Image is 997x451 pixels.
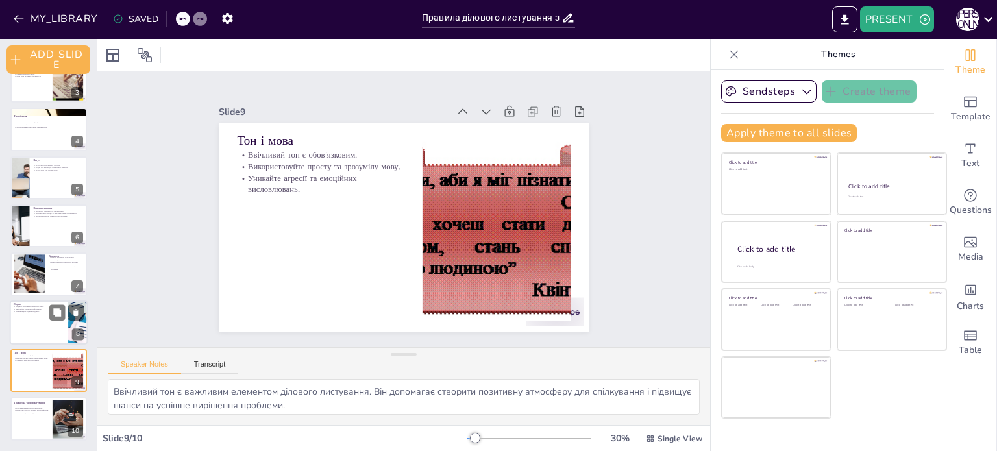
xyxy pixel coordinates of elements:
span: Position [137,47,153,63]
div: Slide 9 / 10 [103,432,467,445]
button: Delete Slide [68,304,84,320]
p: Помилки підривають довіру. [14,411,49,414]
div: Click to add title [844,295,937,300]
p: Themes [745,39,931,70]
p: Чітке зазначення наступних кроків є важливим. [49,262,83,266]
div: Add a table [944,319,996,366]
p: Граматика та форматування [14,400,49,404]
div: Click to add text [895,304,936,307]
p: Включайте контактну інформацію. [14,308,64,310]
p: Висновок [49,254,83,258]
div: 4 [10,108,87,151]
div: 8 [72,328,84,340]
div: 4 [71,136,83,147]
p: Уникайте агресії та емоційних висловлювань. [14,360,49,364]
div: 6 [71,232,83,243]
p: Вступ задає тон усьому листу. [33,169,83,171]
p: Ретельна перевірка є обов'язковою. [14,407,49,409]
p: Чіткий підпис підвищує довіру. [14,310,64,313]
p: Ввічливий тон є обов'язковим. [260,101,423,163]
div: Layout [103,45,123,66]
div: 10 [10,397,87,440]
button: Duplicate Slide [49,304,65,320]
div: Click to add title [844,227,937,232]
div: Click to add text [729,168,822,171]
p: Використання абзаців та списків покращує сприйняття. [33,212,83,215]
p: Вступ [33,158,83,162]
textarea: Ввічливий тон є важливим елементом ділового листування. Він допомагає створити позитивну атмосфер... [108,379,700,415]
div: Click to add title [848,182,935,190]
div: Х [PERSON_NAME] [956,8,979,31]
div: 3 [71,87,83,99]
p: Підпис є важливим елементом листа. [14,306,64,308]
p: Чітка тема підвищує ймовірність прочитання. [14,75,49,79]
button: Apply theme to all slides [721,124,857,142]
div: Get real-time input from your audience [944,179,996,226]
span: Single View [658,433,702,444]
input: INSERT_TITLE [422,8,561,27]
p: Вступ має бути чітким і стислим. [33,164,83,166]
span: Media [958,250,983,264]
button: Speaker Notes [108,360,181,374]
p: Основна частина [33,206,83,210]
div: Click to add title [729,295,822,300]
p: Згадка про попереднє спілкування важлива. [33,166,83,169]
p: Використовуйте ім'я, якщо знаєте. [14,124,83,127]
p: Чіткість та лаконічність є важливими. [33,210,83,213]
div: Add charts and graphs [944,273,996,319]
p: Підпис [14,302,64,306]
div: Click to add text [793,304,822,307]
button: Transcript [181,360,239,374]
div: Click to add body [737,265,819,269]
div: Add text boxes [944,132,996,179]
div: Add images, graphics, shapes or video [944,226,996,273]
div: Slide 9 [256,53,478,136]
button: ADD_SLIDE [6,45,90,74]
div: Click to add title [729,160,822,165]
div: Click to add text [844,304,885,307]
button: EXPORT_TO_POWERPOINT [832,6,857,32]
span: Theme [955,63,985,77]
div: Click to add title [737,244,820,255]
button: Х [PERSON_NAME] [956,6,979,32]
button: Create theme [822,80,917,103]
span: Questions [950,203,992,217]
div: 9 [10,349,87,392]
p: Ввічливе привітання є обов'язковим. [14,121,83,124]
span: Template [951,110,991,124]
p: Тон і мова [14,351,49,355]
p: Уникати загальних фраз. [14,73,49,75]
button: Sendsteps [721,80,817,103]
p: Чіткість допомагає уникнути непорозумінь. [33,215,83,217]
div: 5 [71,184,83,195]
button: PRESENT [860,6,934,32]
p: Тон і мова [264,84,427,152]
div: 9 [71,376,83,388]
div: Change the overall theme [944,39,996,86]
button: MY_LIBRARY [10,8,103,29]
p: Загальне привітання також є прийнятним. [14,127,83,129]
p: Резюме допомагає підсумувати інформацію. [49,256,83,261]
div: 7 [71,280,83,292]
div: 6 [10,204,87,247]
p: Використовуйте просту та зрозумілу мову. [14,357,49,360]
p: Уникайте агресії та емоційних висловлювань. [249,123,415,196]
p: Візуальна чистота важлива для сприйняття. [14,409,49,411]
div: Click to add text [729,304,758,307]
div: 8 [10,300,88,345]
div: 30 % [604,432,635,445]
div: Click to add text [761,304,790,307]
p: Завершення листа на позитивній ноті є корисним. [49,266,83,271]
div: Click to add text [848,195,934,199]
div: SAVED [113,13,158,25]
span: Table [959,343,982,358]
div: Add ready made slides [944,86,996,132]
div: 3 [10,60,87,103]
p: Ввічливий тон є обов'язковим. [14,354,49,357]
div: 7 [10,252,87,295]
p: Використовуйте просту та зрозумілу мову. [256,112,419,174]
div: 10 [68,425,83,437]
span: Charts [957,299,984,313]
span: Text [961,156,979,171]
p: Привітання [14,115,83,119]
